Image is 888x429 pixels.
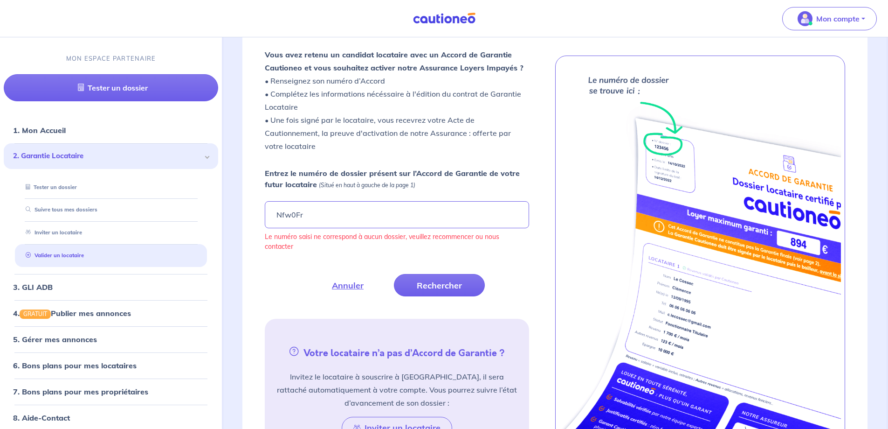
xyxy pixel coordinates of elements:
a: Valider un locataire [22,252,84,259]
a: Suivre tous mes dossiers [22,206,97,213]
p: • Renseignez son numéro d’Accord • Complétez les informations nécéssaire à l'édition du contrat d... [265,48,529,153]
a: 1. Mon Accueil [13,126,66,135]
a: 6. Bons plans pour mes locataires [13,361,137,370]
div: 7. Bons plans pour mes propriétaires [4,382,218,401]
a: Inviter un locataire [22,229,82,236]
div: 1. Mon Accueil [4,121,218,140]
a: Tester un dossier [22,184,77,190]
button: Annuler [309,274,386,296]
p: Mon compte [816,13,860,24]
a: 5. Gérer mes annonces [13,335,97,344]
div: 3. GLI ADB [4,278,218,296]
div: Suivre tous mes dossiers [15,202,207,218]
a: 7. Bons plans pour mes propriétaires [13,387,148,396]
div: Valider un locataire [15,248,207,263]
span: 2. Garantie Locataire [13,151,202,162]
a: Tester un dossier [4,74,218,101]
p: Invitez le locataire à souscrire à [GEOGRAPHIC_DATA], il sera rattaché automatiquement à votre co... [276,370,517,409]
img: Cautioneo [409,13,479,24]
a: 3. GLI ADB [13,282,53,292]
div: 2. Garantie Locataire [4,143,218,169]
strong: Entrez le numéro de dossier présent sur l’Accord de Garantie de votre futur locataire [265,169,520,189]
div: Inviter un locataire [15,225,207,240]
h5: Votre locataire n’a pas d’Accord de Garantie ? [268,345,525,359]
div: Tester un dossier [15,180,207,195]
div: 4.GRATUITPublier mes annonces [4,304,218,323]
em: (Situé en haut à gauche de la page 1) [319,182,415,189]
a: 4.GRATUITPublier mes annonces [13,309,131,318]
button: illu_account_valid_menu.svgMon compte [782,7,877,30]
button: Rechercher [394,274,485,296]
div: 8. Aide-Contact [4,408,218,427]
p: Le numéro saisi ne correspond à aucun dossier, veuillez recommencer ou nous contacter [265,232,529,252]
img: illu_account_valid_menu.svg [798,11,812,26]
input: Ex : 453678 [265,201,529,228]
strong: Vous avez retenu un candidat locataire avec un Accord de Garantie Cautioneo et vous souhaitez act... [265,50,523,72]
p: MON ESPACE PARTENAIRE [66,54,156,63]
a: 8. Aide-Contact [13,413,70,422]
div: 6. Bons plans pour mes locataires [4,356,218,375]
div: 5. Gérer mes annonces [4,330,218,349]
